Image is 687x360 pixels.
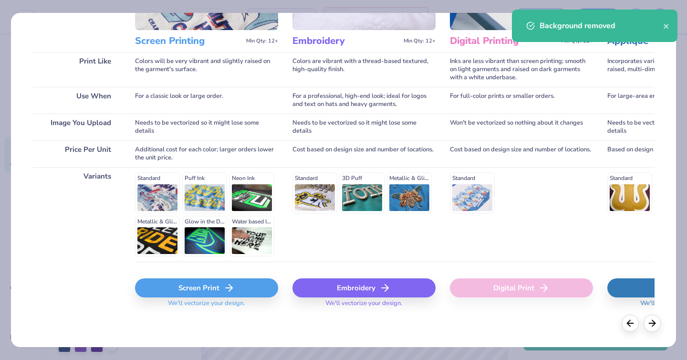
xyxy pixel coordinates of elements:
h3: Screen Printing [135,35,242,47]
div: For a classic look or large order. [135,87,278,114]
div: Additional cost for each color; larger orders lower the unit price. [135,140,278,167]
div: Price Per Unit [32,140,121,167]
div: Inks are less vibrant than screen printing; smooth on light garments and raised on dark garments ... [450,52,593,87]
div: For full-color prints or smaller orders. [450,87,593,114]
div: Needs to be vectorized so it might lose some details [135,114,278,140]
div: Embroidery [292,278,436,297]
div: Background removed [540,20,663,32]
h3: Digital Printing [450,35,557,47]
div: Won't be vectorized so nothing about it changes [450,114,593,140]
span: Min Qty: 12+ [246,38,278,44]
span: We'll vectorize your design. [322,299,406,313]
div: Digital Print [450,278,593,297]
button: close [663,20,670,32]
div: Needs to be vectorized so it might lose some details [292,114,436,140]
div: Use When [32,87,121,114]
div: Colors are vibrant with a thread-based textured, high-quality finish. [292,52,436,87]
div: Screen Print [135,278,278,297]
span: Min Qty: 12+ [404,38,436,44]
div: Print Like [32,52,121,87]
div: Colors will be very vibrant and slightly raised on the garment's surface. [135,52,278,87]
div: For a professional, high-end look; ideal for logos and text on hats and heavy garments. [292,87,436,114]
div: Cost based on design size and number of locations. [450,140,593,167]
span: We'll vectorize your design. [164,299,249,313]
div: Variants [32,167,121,262]
div: Cost based on design size and number of locations. [292,140,436,167]
h3: Embroidery [292,35,400,47]
div: Image You Upload [32,114,121,140]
